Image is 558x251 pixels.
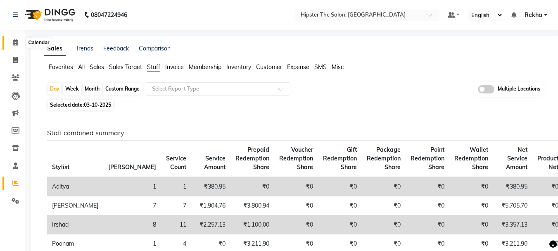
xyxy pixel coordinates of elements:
td: 1 [161,177,191,196]
span: Wallet Redemption Share [454,146,488,171]
td: ₹1,100.00 [230,215,274,234]
span: Membership [189,63,221,71]
span: Inventory [226,63,251,71]
td: ₹3,800.94 [230,196,274,215]
span: Invoice [165,63,184,71]
span: SMS [314,63,327,71]
span: Multiple Locations [498,85,540,93]
span: Voucher Redemption Share [279,146,313,171]
td: ₹0 [362,215,406,234]
span: Package Redemption Share [367,146,401,171]
td: ₹1,904.76 [191,196,230,215]
td: ₹0 [449,177,493,196]
td: ₹0 [406,196,449,215]
td: ₹0 [406,215,449,234]
td: ₹0 [274,177,318,196]
div: Day [48,83,62,95]
div: Month [83,83,102,95]
b: 08047224946 [91,3,127,26]
div: Week [63,83,81,95]
td: ₹380.95 [493,177,532,196]
span: Service Amount [204,155,226,171]
td: ₹0 [318,215,362,234]
td: ₹0 [406,177,449,196]
span: Expense [287,63,309,71]
div: Calendar [26,38,51,48]
td: 7 [161,196,191,215]
span: [PERSON_NAME] [108,163,156,171]
td: ₹0 [274,196,318,215]
td: ₹0 [318,196,362,215]
a: Trends [76,45,93,52]
td: ₹0 [274,215,318,234]
td: 8 [103,215,161,234]
td: Aditya [47,177,103,196]
img: logo [21,3,78,26]
h6: Staff combined summary [47,129,540,137]
span: Rekha [525,11,542,19]
td: 1 [103,177,161,196]
td: ₹5,705.70 [493,196,532,215]
td: ₹0 [449,196,493,215]
a: Comparison [139,45,171,52]
div: Custom Range [103,83,142,95]
span: Sales Target [109,63,142,71]
td: ₹380.95 [191,177,230,196]
td: ₹0 [230,177,274,196]
span: Sales [90,63,104,71]
span: 03-10-2025 [84,102,111,108]
td: ₹2,257.13 [191,215,230,234]
td: [PERSON_NAME] [47,196,103,215]
td: ₹0 [362,196,406,215]
span: Gift Redemption Share [323,146,357,171]
span: Stylist [52,163,69,171]
td: Irshad [47,215,103,234]
span: Misc [332,63,344,71]
span: Net Service Amount [506,146,527,171]
td: ₹3,357.13 [493,215,532,234]
td: ₹0 [318,177,362,196]
span: Point Redemption Share [411,146,444,171]
td: 7 [103,196,161,215]
td: ₹0 [362,177,406,196]
td: 11 [161,215,191,234]
span: Customer [256,63,282,71]
a: Feedback [103,45,129,52]
td: ₹0 [449,215,493,234]
span: Service Count [166,155,186,171]
span: Staff [147,63,160,71]
span: Prepaid Redemption Share [235,146,269,171]
span: Selected date: [48,100,113,110]
span: All [78,63,85,71]
span: Favorites [49,63,73,71]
